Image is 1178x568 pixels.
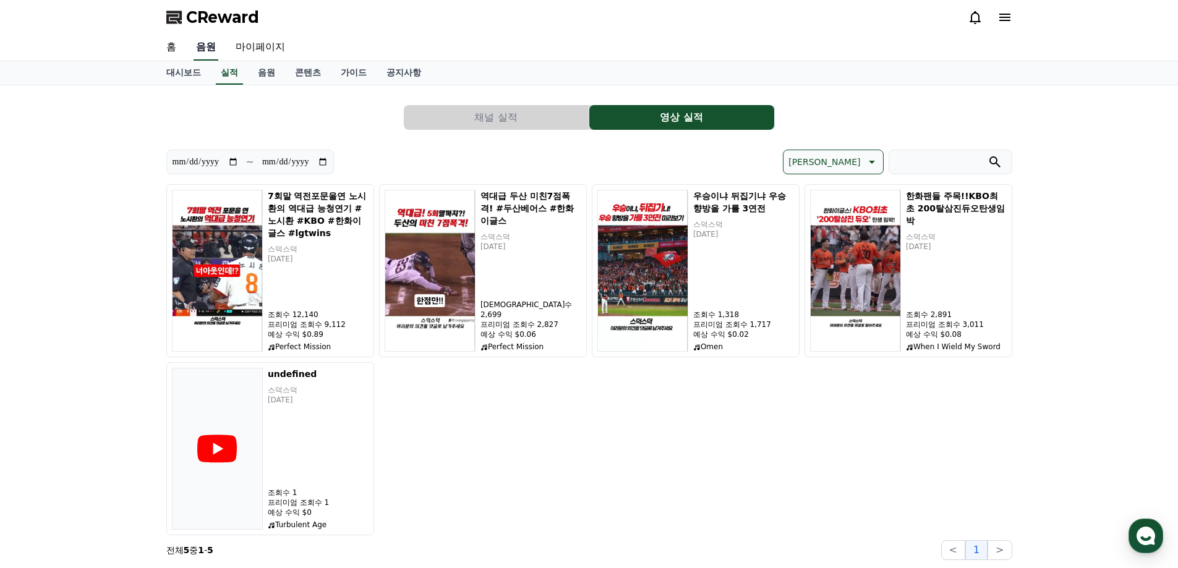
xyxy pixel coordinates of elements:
button: 채널 실적 [404,105,589,130]
h5: 7회말 역전포문을연 노시환의 역대급 능청연기 #노시환 #KBO #한화이글스 #lgtwins [268,190,369,239]
a: 음원 [194,35,218,61]
strong: 5 [184,545,190,555]
p: [DATE] [480,242,581,252]
p: [DATE] [268,395,369,405]
h5: 한화팬들 주목!!KBO최초 200탈삼진듀오탄생임박 [906,190,1007,227]
button: 역대급 두산 미친7점폭격! #두산베어스 #한화이글스 역대급 두산 미친7점폭격! #두산베어스 #한화이글스 스덕스덕 [DATE] [DEMOGRAPHIC_DATA]수 2,699 프... [379,184,587,357]
p: When I Wield My Sword [906,342,1007,352]
h5: undefined [268,368,369,380]
button: 7회말 역전포문을연 노시환의 역대급 능청연기 #노시환 #KBO #한화이글스 #lgtwins 7회말 역전포문을연 노시환의 역대급 능청연기 #노시환 #KBO #한화이글스 #lgt... [166,184,374,357]
p: [DATE] [693,229,794,239]
h5: 우승이냐 뒤집기냐 우승향방을 가를 3연전 [693,190,794,214]
img: 한화팬들 주목!!KBO최초 200탈삼진듀오탄생임박 [810,190,901,352]
p: 예상 수익 $0 [268,507,369,517]
h5: 역대급 두산 미친7점폭격! #두산베어스 #한화이글스 [480,190,581,227]
a: CReward [166,7,259,27]
a: 대화 [82,392,160,423]
button: > [988,540,1012,560]
a: 콘텐츠 [285,61,331,85]
p: 스덕스덕 [693,219,794,229]
p: 스덕스덕 [480,232,581,242]
strong: 1 [198,545,204,555]
a: 홈 [156,35,186,61]
p: 조회수 1,318 [693,310,794,320]
p: [DATE] [268,254,369,264]
span: 대화 [113,411,128,421]
a: 음원 [248,61,285,85]
p: 예상 수익 $0.89 [268,329,369,339]
img: 7회말 역전포문을연 노시환의 역대급 능청연기 #노시환 #KBO #한화이글스 #lgtwins [172,190,263,352]
img: 역대급 두산 미친7점폭격! #두산베어스 #한화이글스 [385,190,476,352]
strong: 5 [207,545,213,555]
a: 영상 실적 [589,105,775,130]
button: 우승이냐 뒤집기냐 우승향방을 가를 3연전 우승이냐 뒤집기냐 우승향방을 가를 3연전 스덕스덕 [DATE] 조회수 1,318 프리미엄 조회수 1,717 예상 수익 $0.02 Omen [592,184,800,357]
a: 마이페이지 [226,35,295,61]
p: [DEMOGRAPHIC_DATA]수 2,699 [480,300,581,320]
a: 대시보드 [156,61,211,85]
p: 조회수 1 [268,488,369,498]
a: 실적 [216,61,243,85]
a: 공지사항 [377,61,431,85]
button: 영상 실적 [589,105,774,130]
a: 가이드 [331,61,377,85]
p: ~ [246,155,254,169]
p: Omen [693,342,794,352]
p: Perfect Mission [268,342,369,352]
p: 예상 수익 $0.08 [906,329,1007,339]
p: 스덕스덕 [268,385,369,395]
p: 조회수 2,891 [906,310,1007,320]
p: 프리미엄 조회수 3,011 [906,320,1007,329]
button: < [941,540,965,560]
p: 프리미엄 조회수 1,717 [693,320,794,329]
p: 프리미엄 조회수 1 [268,498,369,507]
button: 1 [965,540,988,560]
button: undefined 스덕스덕 [DATE] 조회수 1 프리미엄 조회수 1 예상 수익 $0 Turbulent Age [166,362,374,535]
p: 조회수 12,140 [268,310,369,320]
span: 설정 [191,410,206,420]
span: CReward [186,7,259,27]
p: [DATE] [906,242,1007,252]
a: 홈 [4,392,82,423]
p: 예상 수익 $0.02 [693,329,794,339]
p: Perfect Mission [480,342,581,352]
p: Turbulent Age [268,520,369,530]
button: 한화팬들 주목!!KBO최초 200탈삼진듀오탄생임박 한화팬들 주목!!KBO최초 200탈삼진듀오탄생임박 스덕스덕 [DATE] 조회수 2,891 프리미엄 조회수 3,011 예상 수... [805,184,1012,357]
a: 설정 [160,392,237,423]
img: 우승이냐 뒤집기냐 우승향방을 가를 3연전 [597,190,688,352]
p: [PERSON_NAME] [788,153,860,171]
p: 전체 중 - [166,544,213,556]
p: 스덕스덕 [906,232,1007,242]
span: 홈 [39,410,46,420]
p: 스덕스덕 [268,244,369,254]
p: 프리미엄 조회수 9,112 [268,320,369,329]
button: [PERSON_NAME] [783,150,883,174]
p: 예상 수익 $0.06 [480,329,581,339]
p: 프리미엄 조회수 2,827 [480,320,581,329]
